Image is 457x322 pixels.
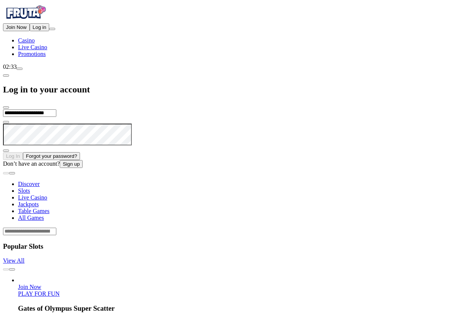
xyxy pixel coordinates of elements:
button: next slide [9,172,15,174]
button: eye icon [3,150,9,152]
a: Live Casino [18,194,47,201]
button: live-chat [17,68,23,70]
span: Live Casino [18,44,47,50]
span: All Games [18,215,44,221]
button: prev slide [3,268,9,271]
span: Join Now [6,24,27,30]
button: Forgot your password? [23,152,80,160]
a: Gates of Olympus Super Scatter [18,290,60,297]
a: Table Games [18,208,50,214]
span: 02:33 [3,63,17,70]
a: diamond iconCasino [18,37,35,44]
button: Log In [3,152,23,160]
span: Sign up [63,161,80,167]
nav: Primary [3,3,454,57]
a: Fruta [3,17,48,23]
a: Gates of Olympus Super Scatter [18,284,41,290]
button: menu [49,28,55,30]
a: poker-chip iconLive Casino [18,44,47,50]
button: Log in [30,23,49,31]
button: Sign up [60,160,83,168]
header: Lobby [3,168,454,235]
button: next slide [9,268,15,271]
a: Discover [18,181,40,187]
span: Join Now [18,284,41,290]
span: Log In [6,153,20,159]
a: Slots [18,187,30,194]
button: chevron-left icon [3,74,9,77]
button: Join Now [3,23,30,31]
a: gift-inverted iconPromotions [18,51,46,57]
h2: Log in to your account [3,85,454,95]
input: Search [3,228,56,235]
div: Don’t have an account? [3,160,454,168]
button: prev slide [3,172,9,174]
article: Gates of Olympus Super Scatter [18,277,454,313]
h3: Gates of Olympus Super Scatter [18,304,454,313]
button: eye icon [3,121,9,123]
a: View All [3,257,24,264]
nav: Lobby [3,168,454,221]
button: close [3,106,9,109]
a: Jackpots [18,201,39,207]
span: Log in [33,24,46,30]
span: Casino [18,37,35,44]
span: Promotions [18,51,46,57]
img: Fruta [3,3,48,22]
h3: Popular Slots [3,242,454,251]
